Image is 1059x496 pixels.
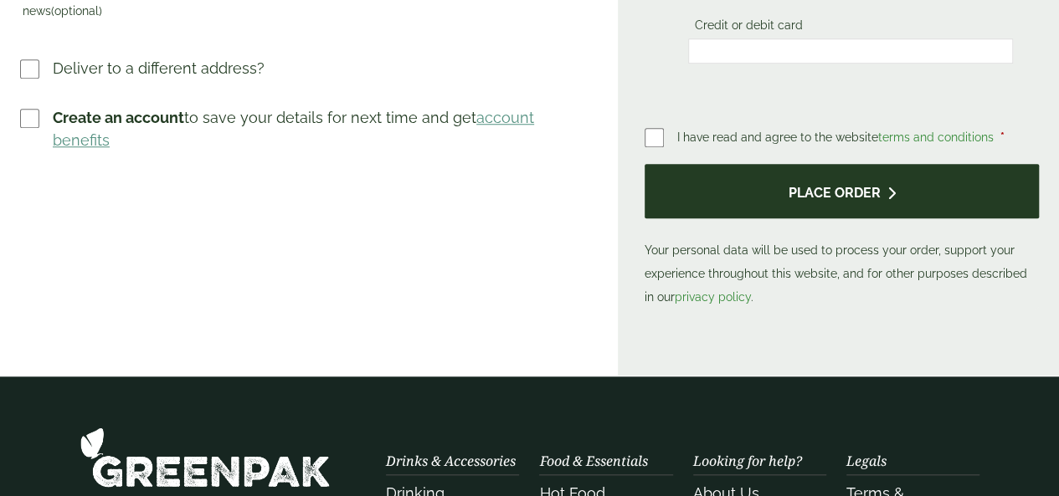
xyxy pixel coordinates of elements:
strong: Create an account [53,109,184,126]
span: I have read and agree to the website [677,130,997,144]
p: to save your details for next time and get [53,106,591,151]
iframe: Secure card payment input frame [693,43,1009,59]
label: Credit or debit card [688,18,810,37]
p: Deliver to a different address? [53,57,265,79]
a: terms and conditions [878,130,994,144]
a: privacy policy [675,290,751,304]
button: Place order [645,164,1039,218]
abbr: required [1000,130,1005,144]
a: account benefits [53,109,534,149]
span: (optional) [51,4,102,18]
p: Your personal data will be used to process your order, support your experience throughout this we... [645,164,1039,309]
img: GreenPak Supplies [80,427,331,488]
